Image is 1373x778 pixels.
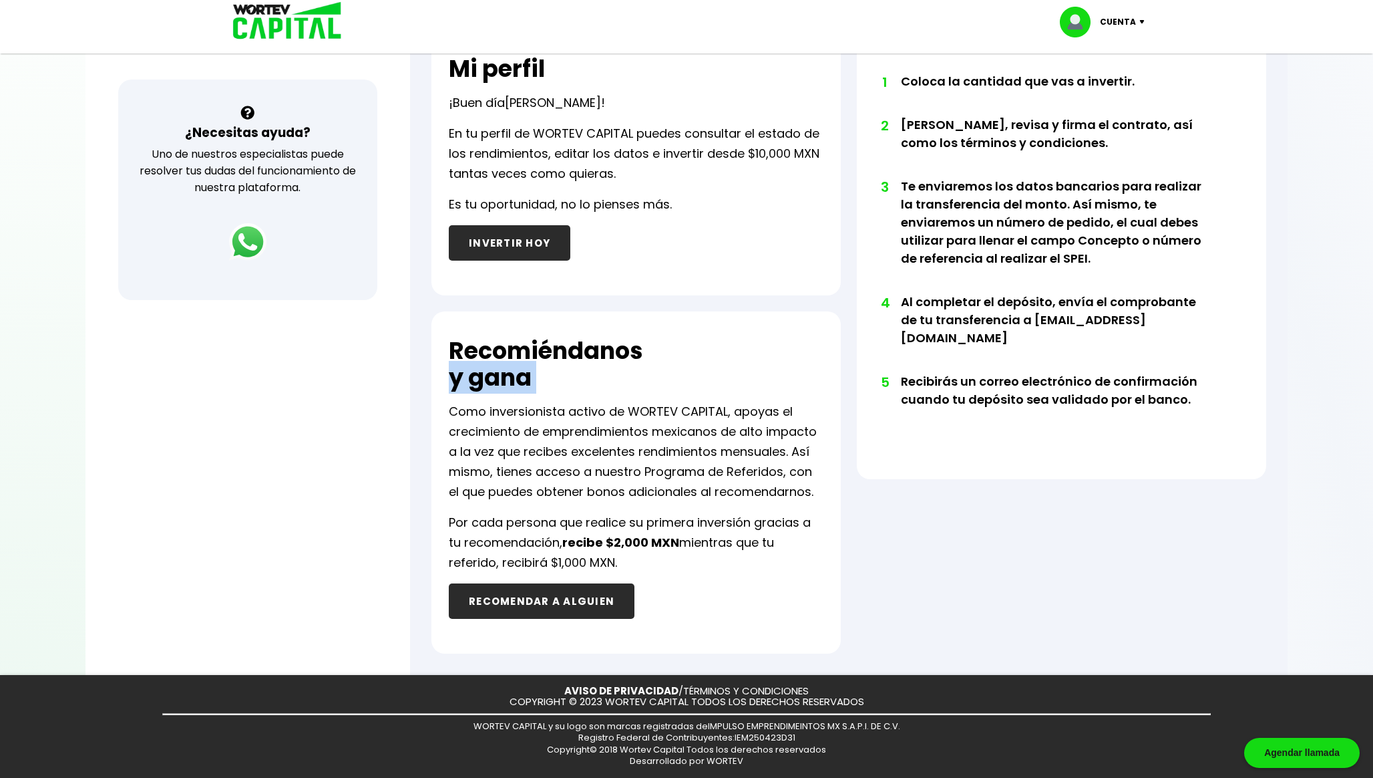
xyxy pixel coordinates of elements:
[901,293,1211,372] li: Al completar el depósito, envía el comprobante de tu transferencia a [EMAIL_ADDRESS][DOMAIN_NAME]
[449,402,823,502] p: Como inversionista activo de WORTEV CAPITAL, apoyas el crecimiento de emprendimientos mexicanos d...
[547,743,826,756] span: Copyright© 2018 Wortev Capital Todos los derechos reservados
[1100,12,1136,32] p: Cuenta
[901,177,1211,293] li: Te enviaremos los datos bancarios para realizar la transferencia del monto. Así mismo, te enviare...
[1060,7,1100,37] img: profile-image
[449,124,823,184] p: En tu perfil de WORTEV CAPITAL puedes consultar el estado de los rendimientos, editar los datos e...
[449,194,672,215] p: Es tu oportunidad, no lo pienses más.
[1244,738,1360,768] div: Agendar llamada
[901,72,1211,116] li: Coloca la cantidad que vas a invertir.
[901,116,1211,177] li: [PERSON_NAME], revisa y firma el contrato, así como los términos y condiciones.
[630,755,743,767] span: Desarrollado por WORTEV
[229,223,266,261] img: logos_whatsapp-icon.242b2217.svg
[449,93,605,113] p: ¡Buen día !
[683,684,809,698] a: TÉRMINOS Y CONDICIONES
[564,684,678,698] a: AVISO DE PRIVACIDAD
[881,372,888,392] span: 5
[473,720,900,733] span: WORTEV CAPITAL y su logo son marcas registradas de IMPULSO EMPRENDIMEINTOS MX S.A.P.I. DE C.V.
[185,123,311,142] h3: ¿Necesitas ayuda?
[901,372,1211,434] li: Recibirás un correo electrónico de confirmación cuando tu depósito sea validado por el banco.
[881,177,888,197] span: 3
[449,338,643,391] h2: Recomiéndanos y gana
[881,72,888,92] span: 1
[505,94,601,111] span: [PERSON_NAME]
[564,686,809,697] p: /
[449,225,570,261] button: INVERTIR HOY
[136,146,361,196] p: Uno de nuestros especialistas puede resolver tus dudas del funcionamiento de nuestra plataforma.
[1136,20,1154,24] img: icon-down
[449,55,545,82] h2: Mi perfil
[881,116,888,136] span: 2
[881,293,888,313] span: 4
[510,696,864,708] p: COPYRIGHT © 2023 WORTEV CAPITAL TODOS LOS DERECHOS RESERVADOS
[449,513,823,573] p: Por cada persona que realice su primera inversión gracias a tu recomendación, mientras que tu ref...
[562,534,679,551] b: recibe $2,000 MXN
[578,731,795,744] span: Registro Federal de Contribuyentes: IEM250423D31
[449,583,634,619] button: RECOMENDAR A ALGUIEN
